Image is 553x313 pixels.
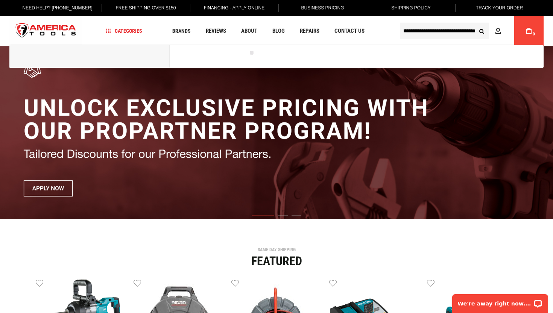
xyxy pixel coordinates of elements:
a: Brands [169,26,194,36]
a: Reviews [202,26,229,36]
span: Contact Us [334,28,365,34]
a: store logo [9,17,82,45]
button: Search [474,24,489,38]
span: Blog [272,28,285,34]
span: 0 [533,32,535,36]
img: America Tools [9,17,82,45]
a: Repairs [296,26,323,36]
iframe: LiveChat chat widget [447,289,553,313]
a: Blog [269,26,288,36]
div: Featured [8,255,545,267]
a: Contact Us [331,26,368,36]
span: Reviews [206,28,226,34]
span: Categories [106,28,142,34]
span: Repairs [300,28,319,34]
a: 0 [522,16,536,46]
span: Shipping Policy [391,5,431,11]
a: About [238,26,261,36]
div: SAME DAY SHIPPING [8,247,545,252]
span: About [241,28,257,34]
a: Categories [103,26,146,36]
span: Brands [172,28,191,34]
